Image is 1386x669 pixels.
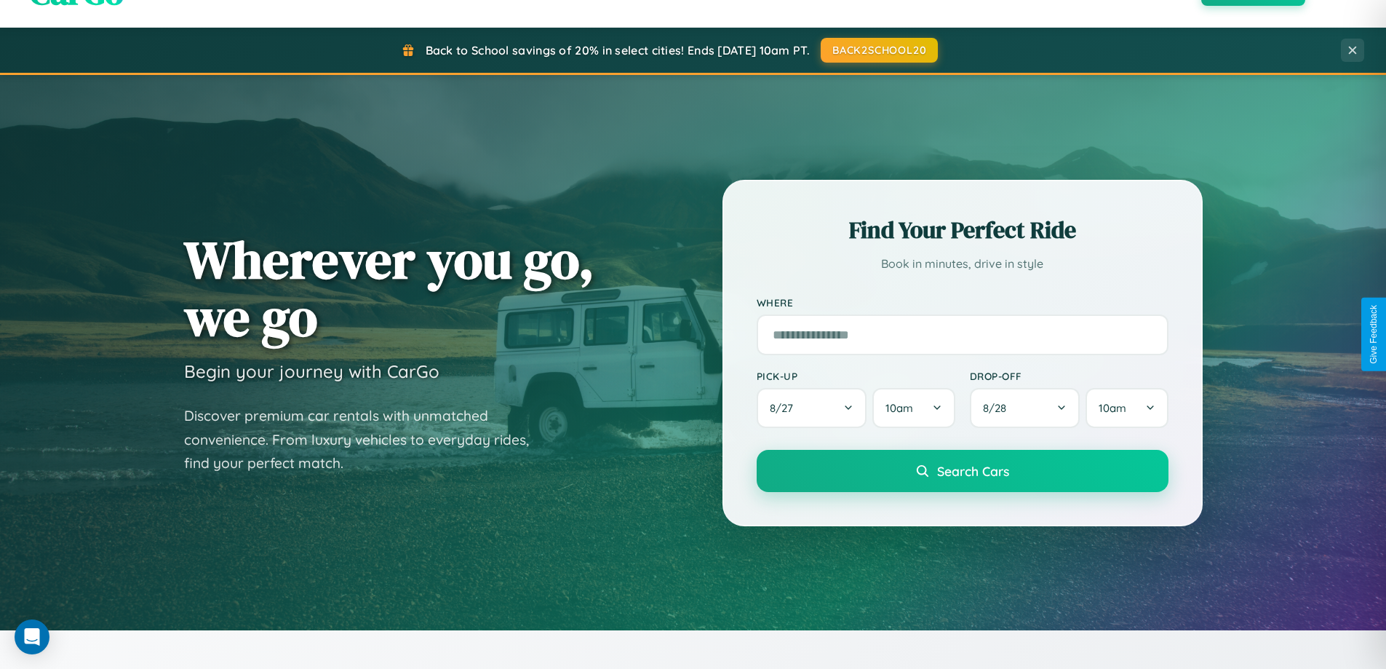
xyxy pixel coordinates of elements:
span: Search Cars [937,463,1009,479]
label: Drop-off [970,370,1168,382]
button: Search Cars [757,450,1168,492]
span: 10am [885,401,913,415]
span: 8 / 27 [770,401,800,415]
div: Give Feedback [1369,305,1379,364]
label: Pick-up [757,370,955,382]
div: Open Intercom Messenger [15,619,49,654]
h1: Wherever you go, we go [184,231,594,346]
label: Where [757,296,1168,309]
button: 10am [872,388,955,428]
span: 8 / 28 [983,401,1013,415]
h3: Begin your journey with CarGo [184,360,439,382]
button: 8/28 [970,388,1080,428]
h2: Find Your Perfect Ride [757,214,1168,246]
button: BACK2SCHOOL20 [821,38,938,63]
span: 10am [1099,401,1126,415]
span: Back to School savings of 20% in select cities! Ends [DATE] 10am PT. [426,43,810,58]
p: Book in minutes, drive in style [757,253,1168,274]
p: Discover premium car rentals with unmatched convenience. From luxury vehicles to everyday rides, ... [184,404,548,475]
button: 10am [1086,388,1168,428]
button: 8/27 [757,388,867,428]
